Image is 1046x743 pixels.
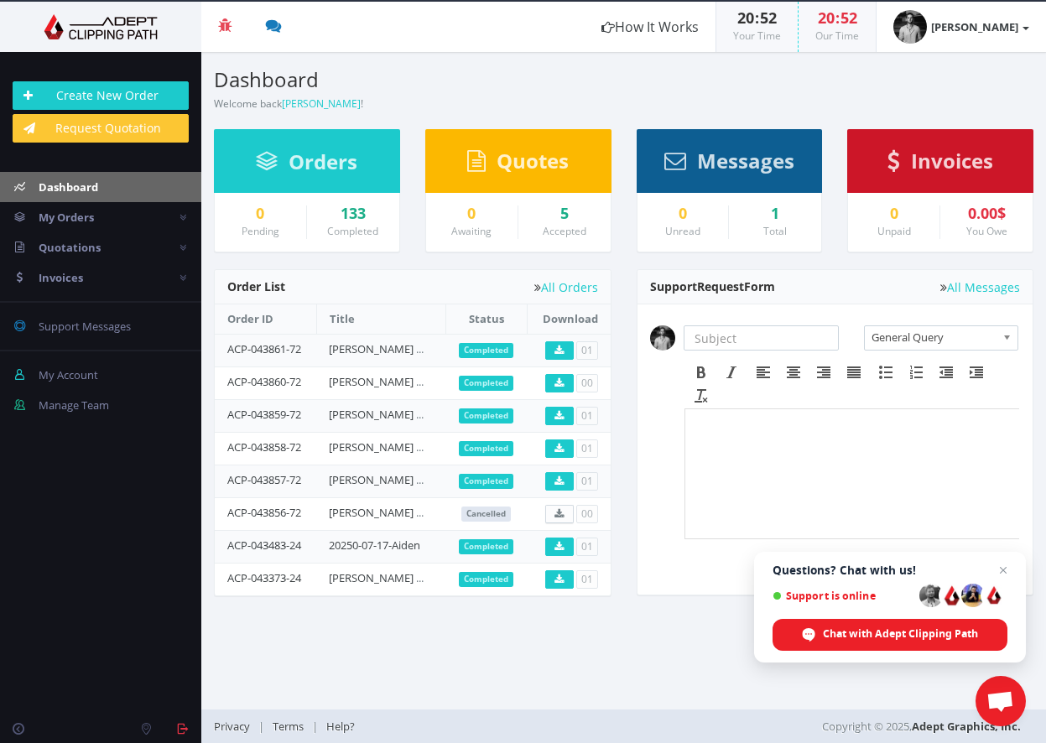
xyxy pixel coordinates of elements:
a: 5 [531,205,598,222]
div: Align center [778,361,809,383]
div: Justify [839,361,869,383]
span: Chat with Adept Clipping Path [823,626,978,642]
span: Completed [459,343,513,358]
a: ACP-043857-72 [227,472,301,487]
span: Support Form [650,278,775,294]
img: Adept Graphics [13,14,189,39]
th: Title [316,304,445,334]
h3: Dashboard [214,69,611,91]
span: Completed [459,408,513,423]
a: 0 [650,205,716,222]
span: Completed [459,474,513,489]
span: Invoices [39,270,83,285]
th: Order ID [215,304,316,334]
a: [PERSON_NAME] headshots group 5 [329,341,510,356]
div: Bullet list [871,361,901,383]
a: 0 [861,205,927,222]
small: Total [763,224,787,238]
div: Chat with Adept Clipping Path [773,619,1007,651]
a: ACP-043373-24 [227,570,301,585]
a: [PERSON_NAME] headshots group 4 [329,374,510,389]
div: Decrease indent [931,361,961,383]
small: Awaiting [451,224,492,238]
span: 20 [737,8,754,28]
span: My Orders [39,210,94,225]
small: Unread [665,224,700,238]
a: 20250-07-17-Aiden [329,538,420,553]
span: : [754,8,760,28]
iframe: Rich Text Area. Press ALT-F9 for menu. Press ALT-F10 for toolbar. Press ALT-0 for help [685,409,1019,538]
div: 0.00$ [953,205,1020,222]
span: 52 [840,8,857,28]
span: Completed [459,441,513,456]
a: ACP-043859-72 [227,407,301,422]
div: Italic [716,361,747,383]
div: Increase indent [961,361,991,383]
a: [PERSON_NAME] headshots group 1 [329,505,510,520]
small: You Owe [966,224,1007,238]
small: Welcome back ! [214,96,363,111]
div: 1 [742,205,809,222]
span: Orders [289,148,357,175]
div: Bold [686,361,716,383]
a: How It Works [585,2,716,52]
div: Numbered list [901,361,931,383]
a: [PERSON_NAME] headshots group 2 [329,439,510,455]
a: All Messages [940,281,1020,294]
div: Align right [809,361,839,383]
span: Questions? Chat with us! [773,564,1007,577]
th: Download [527,304,610,334]
a: ACP-043858-72 [227,439,301,455]
span: Cancelled [461,507,511,522]
a: [PERSON_NAME] Retouch [329,570,458,585]
span: General Query [872,326,996,348]
span: 20 [818,8,835,28]
strong: [PERSON_NAME] [931,19,1018,34]
a: All Orders [534,281,598,294]
span: : [835,8,840,28]
span: Manage Team [39,397,109,413]
span: Completed [459,376,513,391]
a: Invoices [887,157,993,172]
span: Quotes [497,147,569,174]
a: [PERSON_NAME] [877,2,1046,52]
a: Request Quotation [13,114,189,143]
span: Messages [697,147,794,174]
div: 133 [320,205,387,222]
small: Our Time [815,29,859,43]
a: Quotes [467,157,569,172]
th: Status [445,304,527,334]
span: Order List [227,278,285,294]
span: Completed [459,539,513,554]
a: Adept Graphics, Inc. [912,719,1021,734]
small: Your Time [733,29,781,43]
small: Pending [242,224,279,238]
a: Messages [664,157,794,172]
a: ACP-043860-72 [227,374,301,389]
a: [PERSON_NAME] headshots group 1 [329,472,510,487]
div: Open chat [976,676,1026,726]
a: [PERSON_NAME] headshots group 3 [329,407,510,422]
a: Terms [264,719,312,734]
span: Completed [459,572,513,587]
span: Invoices [911,147,993,174]
span: Dashboard [39,179,98,195]
img: 2a7d9c1af51d56f28e318c858d271b03 [650,325,675,351]
a: Privacy [214,719,258,734]
a: 0 [439,205,505,222]
div: | | [214,709,760,743]
a: Orders [256,158,357,173]
a: [PERSON_NAME] [282,96,361,111]
div: Align left [748,361,778,383]
small: Unpaid [877,224,911,238]
span: Support Messages [39,319,131,334]
span: My Account [39,367,98,382]
a: ACP-043483-24 [227,538,301,553]
a: 0 [227,205,294,222]
small: Accepted [543,224,586,238]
